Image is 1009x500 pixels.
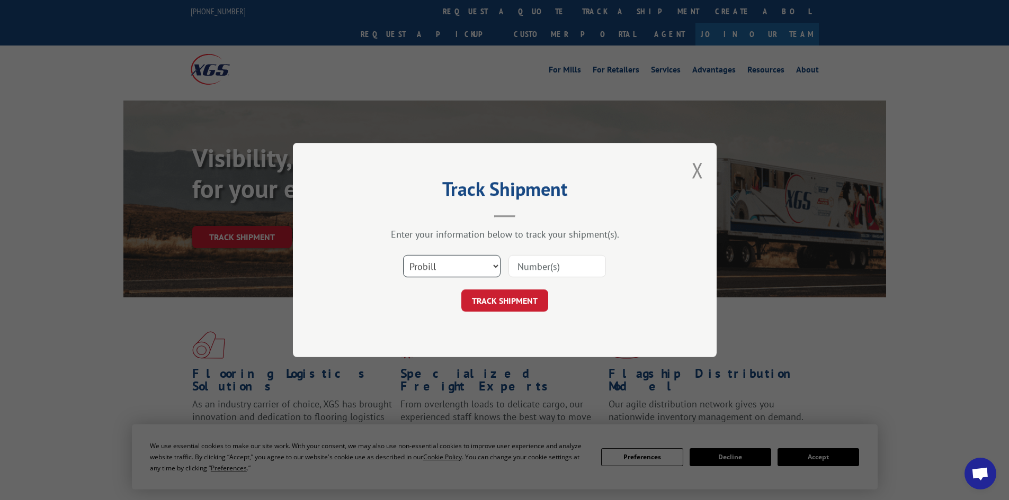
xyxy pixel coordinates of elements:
input: Number(s) [508,255,606,277]
div: Enter your information below to track your shipment(s). [346,228,664,240]
button: TRACK SHIPMENT [461,289,548,312]
div: Open chat [965,458,996,489]
button: Close modal [692,156,703,184]
h2: Track Shipment [346,181,664,202]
